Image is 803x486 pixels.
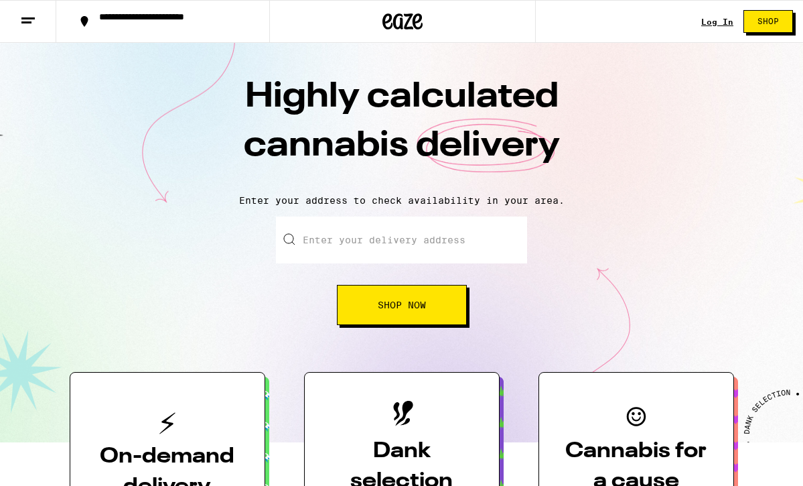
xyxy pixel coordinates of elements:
span: Shop [757,17,779,25]
a: Log In [701,17,733,26]
span: Shop Now [378,300,426,310]
p: Enter your address to check availability in your area. [13,195,790,206]
button: Shop Now [337,285,467,325]
h1: Highly calculated cannabis delivery [167,73,636,184]
a: Shop [733,10,803,33]
span: Hi. Need any help? [8,9,96,20]
input: Enter your delivery address [276,217,527,263]
button: Shop [743,10,793,33]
